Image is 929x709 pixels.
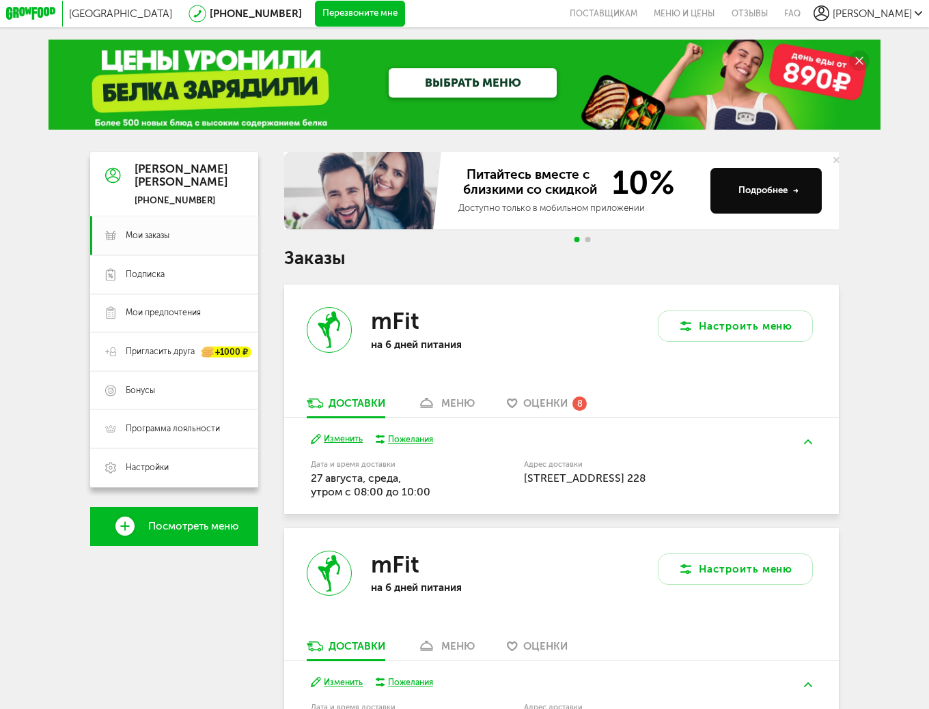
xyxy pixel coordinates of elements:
span: Подписка [126,269,165,280]
button: Настроить меню [658,553,813,584]
span: Оценки [523,397,568,409]
p: на 6 дней питания [371,581,539,594]
img: arrow-up-green.5eb5f82.svg [804,439,812,444]
div: +1000 ₽ [202,346,252,357]
button: Изменить [311,676,363,689]
a: Оценки [501,639,574,660]
label: Дата и время доставки [311,461,458,468]
span: [STREET_ADDRESS] 228 [524,472,646,484]
label: Адрес доставки [524,461,764,468]
a: Мои предпочтения [90,294,258,333]
span: Мои заказы [126,230,169,242]
div: Пожелания [388,676,433,688]
button: Пожелания [376,676,433,688]
span: [GEOGRAPHIC_DATA] [69,8,172,20]
p: на 6 дней питания [371,338,539,351]
div: Доступно только в мобильном приложении [458,202,700,215]
a: Бонусы [90,371,258,410]
button: Настроить меню [658,310,813,341]
a: ВЫБРАТЬ МЕНЮ [389,68,557,98]
div: [PERSON_NAME] [PERSON_NAME] [135,162,227,188]
div: Пожелания [388,433,433,445]
span: Посмотреть меню [148,521,239,532]
div: Доставки [329,640,385,652]
a: Доставки [300,396,391,417]
div: 8 [572,396,587,411]
a: Подписка [90,255,258,294]
h3: mFit [371,307,419,335]
span: Питайтесь вместе с близкими со скидкой [458,167,603,199]
img: family-banner.579af9d.jpg [284,152,445,229]
a: [PHONE_NUMBER] [210,8,302,20]
a: меню [411,639,481,660]
span: Пригласить друга [126,346,195,358]
img: arrow-up-green.5eb5f82.svg [804,682,812,687]
span: Мои предпочтения [126,307,201,319]
button: Подробнее [710,168,822,213]
a: Настройки [90,448,258,487]
button: Изменить [311,433,363,445]
a: Мои заказы [90,216,258,255]
button: Пожелания [376,433,433,445]
a: Программа лояльности [90,409,258,448]
div: меню [441,640,475,652]
span: [PERSON_NAME] [833,8,912,20]
a: Пригласить друга +1000 ₽ [90,332,258,371]
div: Подробнее [738,184,799,197]
span: 10% [602,167,675,199]
h1: Заказы [284,250,839,267]
span: Бонусы [126,385,155,396]
a: Посмотреть меню [90,507,258,546]
h3: mFit [371,551,419,579]
span: Программа лояльности [126,423,220,435]
div: Доставки [329,397,385,409]
div: меню [441,397,475,409]
span: Go to slide 1 [574,237,580,242]
span: Оценки [523,640,568,652]
a: Оценки 8 [501,396,594,417]
a: Доставки [300,639,391,660]
span: Настройки [126,462,169,474]
a: меню [411,396,481,417]
div: [PHONE_NUMBER] [135,194,227,206]
span: Go to slide 2 [585,237,590,242]
button: Перезвоните мне [315,1,405,27]
span: 27 августа, среда, утром c 08:00 до 10:00 [311,472,430,498]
